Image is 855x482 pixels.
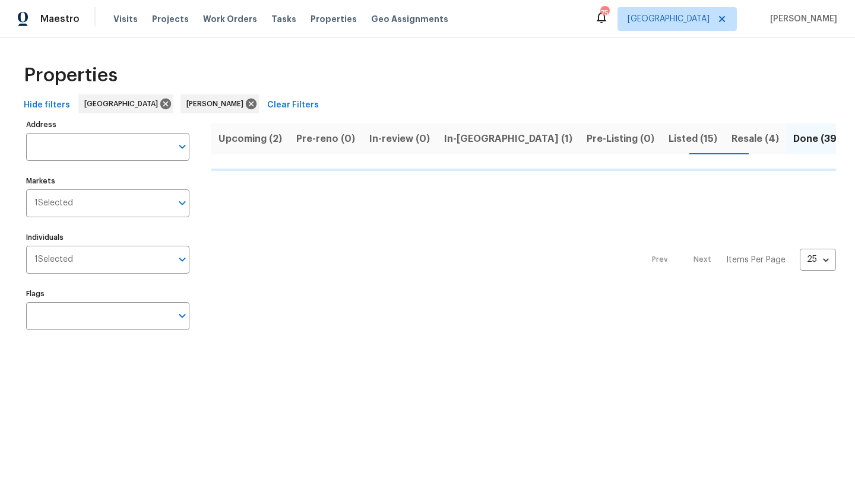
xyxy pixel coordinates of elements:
div: 25 [800,244,836,275]
span: 1 Selected [34,255,73,265]
span: 1 Selected [34,198,73,208]
button: Open [174,195,191,211]
span: Pre-Listing (0) [587,131,654,147]
button: Open [174,138,191,155]
span: Properties [24,69,118,81]
label: Address [26,121,189,128]
span: [GEOGRAPHIC_DATA] [84,98,163,110]
span: Visits [113,13,138,25]
div: [GEOGRAPHIC_DATA] [78,94,173,113]
div: 75 [600,7,609,19]
button: Open [174,307,191,324]
span: Upcoming (2) [218,131,282,147]
label: Markets [26,177,189,185]
span: In-review (0) [369,131,430,147]
span: Resale (4) [731,131,779,147]
span: Done (39) [793,131,840,147]
span: Properties [311,13,357,25]
span: [PERSON_NAME] [186,98,248,110]
nav: Pagination Navigation [641,178,836,342]
span: Work Orders [203,13,257,25]
span: In-[GEOGRAPHIC_DATA] (1) [444,131,572,147]
label: Individuals [26,234,189,241]
span: Geo Assignments [371,13,448,25]
span: Hide filters [24,98,70,113]
span: Projects [152,13,189,25]
label: Flags [26,290,189,297]
span: Listed (15) [669,131,717,147]
span: Pre-reno (0) [296,131,355,147]
div: [PERSON_NAME] [180,94,259,113]
span: [GEOGRAPHIC_DATA] [628,13,710,25]
span: [PERSON_NAME] [765,13,837,25]
button: Hide filters [19,94,75,116]
button: Open [174,251,191,268]
p: Items Per Page [726,254,786,266]
span: Clear Filters [267,98,319,113]
button: Clear Filters [262,94,324,116]
span: Maestro [40,13,80,25]
span: Tasks [271,15,296,23]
